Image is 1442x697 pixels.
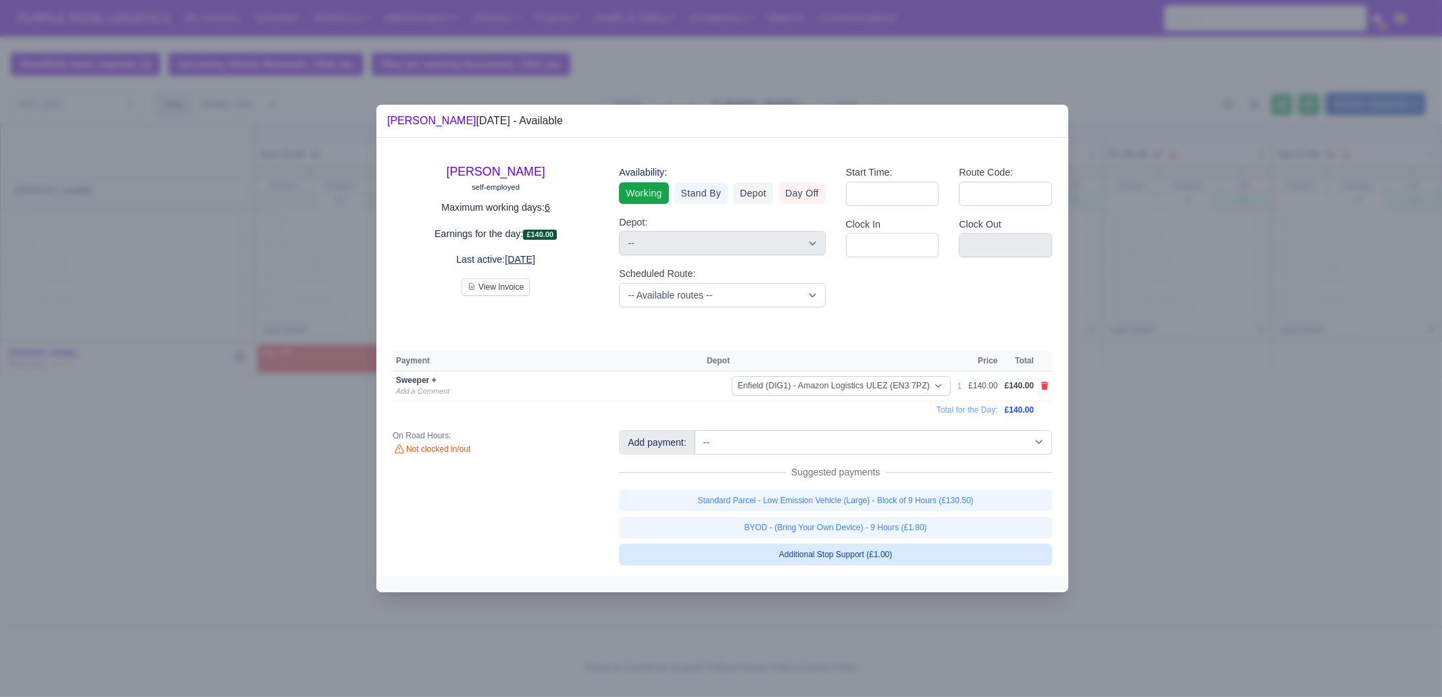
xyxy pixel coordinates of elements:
label: Start Time: [846,165,893,180]
a: BYOD - (Bring Your Own Device) - 9 Hours (£1.80) [619,517,1052,538]
th: Price [965,351,1001,371]
label: Clock In [846,217,880,232]
u: 6 [545,202,550,213]
div: Add payment: [619,430,695,455]
span: Total for the Day: [937,405,998,415]
p: Maximum working days: [393,200,599,215]
div: 1 [958,381,962,392]
u: [DATE] [505,254,535,265]
a: [PERSON_NAME] [447,165,545,178]
a: Additional Stop Support (£1.00) [619,544,1052,565]
td: £140.00 [965,371,1001,401]
div: Availability: [619,165,825,180]
div: Sweeper + [396,375,700,386]
span: £140.00 [1005,381,1034,390]
label: Route Code: [959,165,1013,180]
label: Depot: [619,215,647,230]
a: Stand By [674,182,728,204]
div: [DATE] - Available [387,113,563,129]
a: Standard Parcel - Low Emission Vehicle (Large) - Block of 9 Hours (£130.50) [619,490,1052,511]
a: [PERSON_NAME] [387,115,476,126]
a: Add a Comment [396,387,449,395]
span: £140.00 [1005,405,1034,415]
span: Suggested payments [786,465,886,479]
a: Working [619,182,668,204]
div: On Road Hours: [393,430,599,441]
label: Clock Out [959,217,1001,232]
div: Not clocked in/out [393,444,599,456]
small: self-employed [472,183,520,191]
label: Scheduled Route: [619,266,695,282]
p: Earnings for the day: [393,226,599,242]
iframe: Chat Widget [1199,541,1442,697]
a: Depot [733,182,773,204]
th: Depot [703,351,954,371]
p: Last active: [393,252,599,267]
a: Day Off [778,182,826,204]
button: View Invoice [462,278,530,296]
th: Total [1001,351,1037,371]
th: Payment [393,351,703,371]
span: £140.00 [523,230,557,240]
